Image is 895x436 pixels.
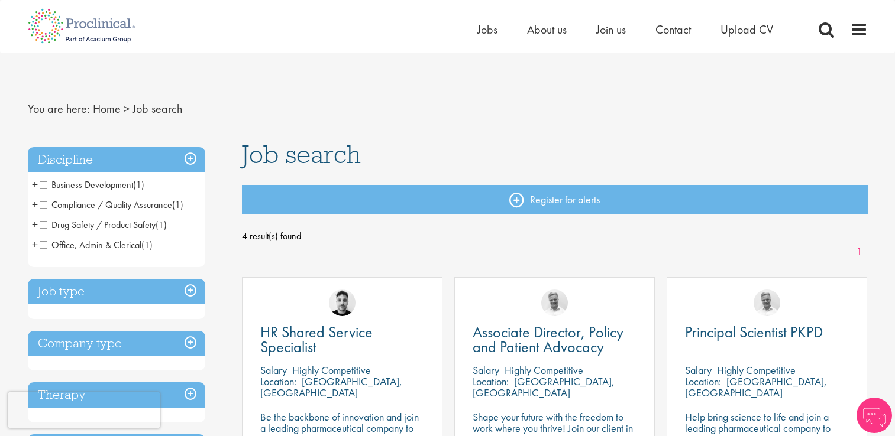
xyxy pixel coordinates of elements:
img: Joshua Bye [541,289,568,316]
span: Job search [133,101,182,116]
p: Highly Competitive [505,363,583,377]
span: Job search [242,138,361,170]
p: [GEOGRAPHIC_DATA], [GEOGRAPHIC_DATA] [685,375,827,399]
span: (1) [133,178,144,191]
span: Drug Safety / Product Safety [40,219,167,231]
a: Principal Scientist PKPD [685,325,849,340]
a: Register for alerts [242,185,868,214]
a: 1 [851,245,868,259]
span: + [32,216,38,233]
span: Salary [260,363,287,377]
span: Salary [685,363,712,377]
span: Location: [473,375,509,388]
span: Office, Admin & Clerical [40,239,153,251]
span: (1) [156,219,167,231]
h3: Job type [28,279,205,304]
span: 4 result(s) found [242,227,868,245]
span: Location: [685,375,721,388]
img: Chatbot [857,398,892,433]
a: HR Shared Service Specialist [260,325,424,354]
span: Salary [473,363,499,377]
iframe: reCAPTCHA [8,392,160,428]
p: Highly Competitive [292,363,371,377]
span: Office, Admin & Clerical [40,239,141,251]
p: Highly Competitive [717,363,796,377]
span: Business Development [40,178,144,191]
span: Location: [260,375,296,388]
p: [GEOGRAPHIC_DATA], [GEOGRAPHIC_DATA] [260,375,402,399]
span: HR Shared Service Specialist [260,322,373,357]
span: (1) [141,239,153,251]
a: Upload CV [720,22,773,37]
a: About us [527,22,567,37]
a: Associate Director, Policy and Patient Advocacy [473,325,636,354]
span: + [32,175,38,193]
a: Contact [655,22,691,37]
img: Dean Fisher [329,289,356,316]
span: Compliance / Quality Assurance [40,199,183,211]
h3: Therapy [28,382,205,408]
a: Jobs [477,22,497,37]
span: Business Development [40,178,133,191]
a: breadcrumb link [93,101,121,116]
span: Principal Scientist PKPD [685,322,823,342]
img: Joshua Bye [754,289,780,316]
span: + [32,236,38,253]
span: You are here: [28,101,90,116]
a: Join us [596,22,626,37]
span: Drug Safety / Product Safety [40,219,156,231]
span: Associate Director, Policy and Patient Advocacy [473,322,623,357]
h3: Company type [28,331,205,356]
h3: Discipline [28,147,205,173]
span: (1) [172,199,183,211]
span: Compliance / Quality Assurance [40,199,172,211]
p: [GEOGRAPHIC_DATA], [GEOGRAPHIC_DATA] [473,375,615,399]
span: > [124,101,130,116]
span: + [32,196,38,213]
